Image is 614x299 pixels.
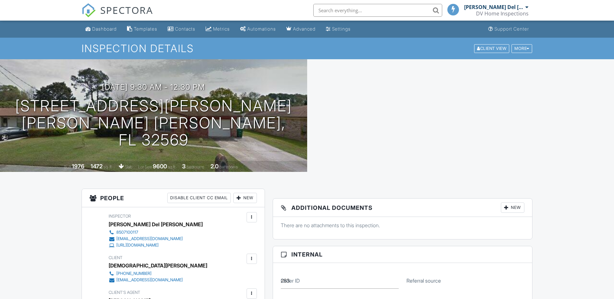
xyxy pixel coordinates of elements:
a: 8507100117 [109,229,198,236]
span: Inspector [109,214,131,219]
a: Templates [124,23,160,35]
div: 9600 [153,163,167,170]
span: Client [109,255,122,260]
div: New [233,193,257,203]
a: Support Center [486,23,531,35]
div: Templates [134,26,157,32]
span: slab [125,164,132,169]
a: Client View [473,46,511,51]
a: [EMAIL_ADDRESS][DOMAIN_NAME] [109,277,202,283]
div: New [501,202,524,213]
a: [PHONE_NUMBER] [109,270,202,277]
a: Settings [323,23,353,35]
div: Automations [247,26,276,32]
div: [EMAIL_ADDRESS][DOMAIN_NAME] [116,236,183,241]
div: Settings [332,26,351,32]
div: Support Center [494,26,529,32]
span: sq.ft. [168,164,176,169]
h3: [DATE] 9:30 am - 12:30 pm [102,83,205,91]
label: Order ID [281,277,300,284]
h1: [STREET_ADDRESS][PERSON_NAME] [PERSON_NAME] [PERSON_NAME], FL 32569 [10,98,297,148]
div: Client View [474,44,509,53]
h1: Inspection Details [82,43,533,54]
div: More [512,44,532,53]
div: 1976 [72,163,84,170]
div: 3 [182,163,186,170]
span: Lot Size [138,164,152,169]
a: Dashboard [83,23,119,35]
a: SPECTORA [82,9,153,22]
div: [DEMOGRAPHIC_DATA][PERSON_NAME] [109,261,207,270]
div: DV Home Inspections [476,10,529,17]
a: [URL][DOMAIN_NAME] [109,242,198,248]
div: 8507100117 [116,230,138,235]
div: 1472 [91,163,102,170]
span: SPECTORA [100,3,153,17]
h3: Internal [273,246,532,263]
div: 2.0 [210,163,219,170]
a: [EMAIL_ADDRESS][DOMAIN_NAME] [109,236,198,242]
a: Contacts [165,23,198,35]
a: Metrics [203,23,232,35]
p: There are no attachments to this inspection. [281,222,525,229]
a: Automations (Basic) [238,23,278,35]
div: Contacts [175,26,195,32]
span: bedrooms [187,164,204,169]
div: [EMAIL_ADDRESS][DOMAIN_NAME] [116,277,183,283]
img: The Best Home Inspection Software - Spectora [82,3,96,17]
div: [PHONE_NUMBER] [116,271,151,276]
a: Advanced [284,23,318,35]
span: bathrooms [219,164,238,169]
div: Dashboard [92,26,117,32]
div: [URL][DOMAIN_NAME] [116,243,159,248]
div: Advanced [293,26,316,32]
span: sq. ft. [103,164,112,169]
div: [PERSON_NAME] Del [PERSON_NAME] [464,4,524,10]
div: Metrics [213,26,230,32]
h3: Additional Documents [273,199,532,217]
span: Client's Agent [109,290,140,295]
div: Disable Client CC Email [167,193,231,203]
span: Built [64,164,71,169]
h3: People [82,189,265,207]
label: Referral source [406,277,441,284]
input: Search everything... [313,4,442,17]
div: [PERSON_NAME] Del [PERSON_NAME] [109,220,203,229]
